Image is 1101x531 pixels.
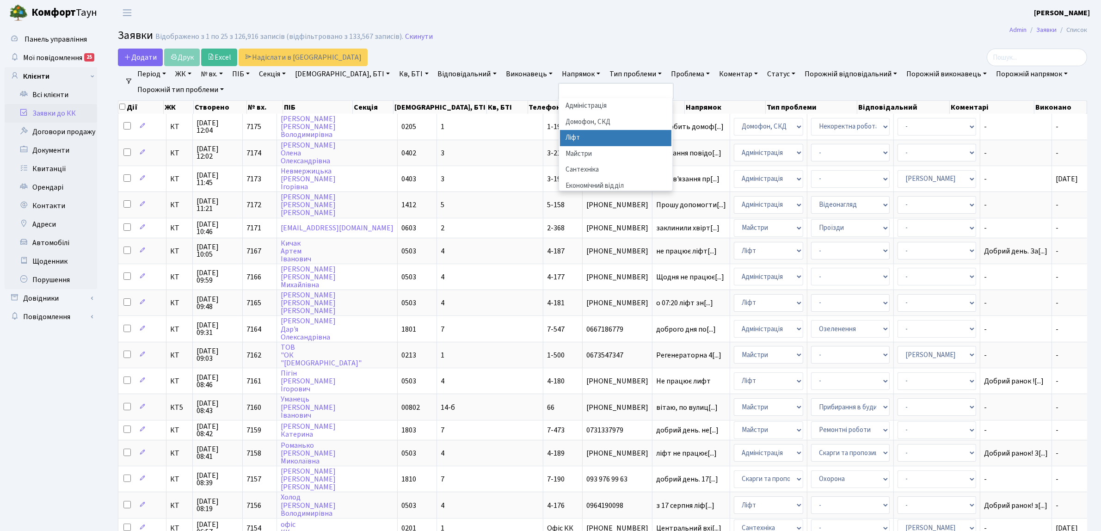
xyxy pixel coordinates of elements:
[441,122,444,132] span: 1
[401,200,416,210] span: 1412
[560,146,672,162] li: Майстри
[547,448,565,458] span: 4-189
[281,114,336,140] a: [PERSON_NAME][PERSON_NAME]Володимирівна
[5,104,97,123] a: Заявки до КК
[228,66,253,82] a: ПІБ
[1056,350,1058,360] span: -
[197,198,239,212] span: [DATE] 11:21
[560,98,672,114] li: Адміністрація
[560,178,672,194] li: Економічний відділ
[1056,324,1058,334] span: -
[170,450,189,457] span: КТ
[560,114,672,130] li: Домофон, СКД
[441,223,444,233] span: 2
[118,101,164,114] th: Дії
[246,223,261,233] span: 7171
[170,247,189,255] span: КТ
[586,352,648,359] span: 0673547347
[547,223,565,233] span: 2-368
[984,224,1048,232] span: -
[197,243,239,258] span: [DATE] 10:05
[1034,101,1087,114] th: Виконано
[291,66,394,82] a: [DEMOGRAPHIC_DATA], БТІ
[685,101,766,114] th: Напрямок
[5,271,97,289] a: Порушення
[5,252,97,271] a: Щоденник
[984,404,1048,411] span: -
[281,342,362,368] a: ТОВ"ОК"[DEMOGRAPHIC_DATA]"
[246,474,261,484] span: 7157
[401,376,416,386] span: 0503
[170,475,189,483] span: КТ
[401,350,416,360] span: 0213
[246,272,261,282] span: 7166
[353,101,394,114] th: Секція
[1009,25,1027,35] a: Admin
[656,174,720,184] span: Зобов'язання пр[...]
[401,474,416,484] span: 1810
[5,49,97,67] a: Мої повідомлення25
[246,350,261,360] span: 7162
[1056,148,1058,158] span: -
[197,269,239,284] span: [DATE] 09:59
[586,273,648,281] span: [PHONE_NUMBER]
[281,440,336,466] a: Романько[PERSON_NAME]Миколаївна
[194,101,247,114] th: Створено
[401,500,416,511] span: 0503
[197,145,239,160] span: [DATE] 12:02
[502,66,556,82] a: Виконавець
[23,53,82,63] span: Мої повідомлення
[9,4,28,22] img: logo.png
[984,246,1047,256] span: Добрий день. За[...]
[197,445,239,460] span: [DATE] 08:41
[656,474,718,484] span: добрий день. 17[...]
[281,264,336,290] a: [PERSON_NAME][PERSON_NAME]Михайлівна
[586,475,648,483] span: 093 976 99 63
[656,350,721,360] span: Регенераторна 4[...]
[5,67,97,86] a: Клієнти
[766,101,857,114] th: Тип проблеми
[441,200,444,210] span: 5
[801,66,901,82] a: Порожній відповідальний
[656,402,718,413] span: вітаю, по вулиц[...]
[547,350,565,360] span: 1-500
[124,52,157,62] span: Додати
[281,223,394,233] a: [EMAIL_ADDRESS][DOMAIN_NAME]
[25,34,87,44] span: Панель управління
[281,395,336,420] a: Уманець[PERSON_NAME]Іванович
[197,296,239,310] span: [DATE] 09:48
[281,192,336,218] a: [PERSON_NAME][PERSON_NAME][PERSON_NAME]
[1056,223,1058,233] span: -
[197,221,239,235] span: [DATE] 10:46
[1056,174,1078,184] span: [DATE]
[547,246,565,256] span: 4-187
[401,425,416,435] span: 1803
[547,200,565,210] span: 5-158
[441,500,444,511] span: 4
[1056,298,1058,308] span: -
[656,246,717,256] span: не працює ліфт[...]
[586,502,648,509] span: 0964190098
[5,160,97,178] a: Квитанції
[5,308,97,326] a: Повідомлення
[281,421,336,439] a: [PERSON_NAME]Катерина
[547,425,565,435] span: 7-473
[170,377,189,385] span: КТ
[197,66,227,82] a: № вх.
[1057,25,1087,35] li: Список
[547,500,565,511] span: 4-176
[197,119,239,134] span: [DATE] 12:04
[401,223,416,233] span: 0603
[401,148,416,158] span: 0402
[401,402,420,413] span: 00802
[441,425,444,435] span: 7
[5,123,97,141] a: Договори продажу
[984,201,1048,209] span: -
[441,474,444,484] span: 7
[5,178,97,197] a: Орендарі
[283,101,353,114] th: ПІБ
[5,289,97,308] a: Довідники
[656,448,717,458] span: ліфт не працює[...]
[170,502,189,509] span: КТ
[715,66,762,82] a: Коментар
